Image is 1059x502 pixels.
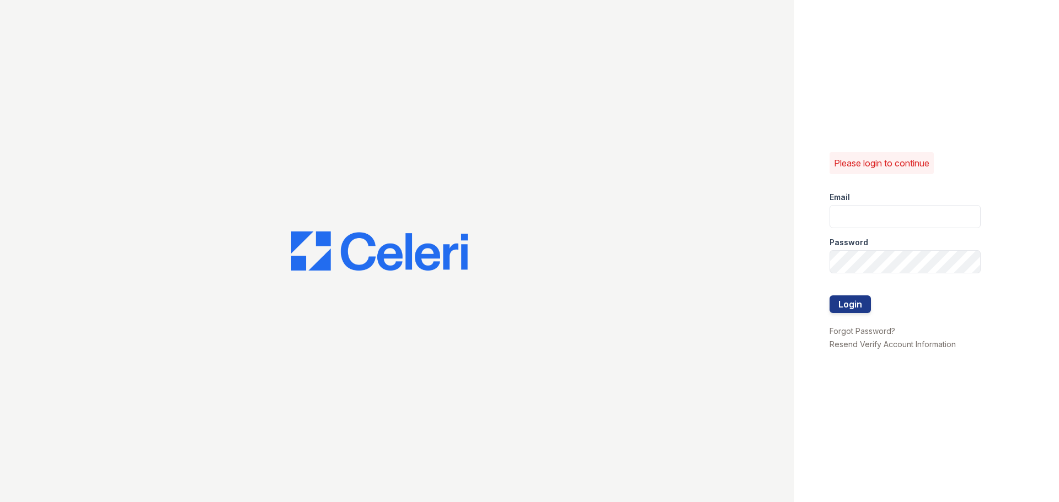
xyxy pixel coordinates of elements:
a: Forgot Password? [830,326,895,336]
a: Resend Verify Account Information [830,339,956,349]
label: Password [830,237,868,248]
img: CE_Logo_Blue-a8612792a0a2168367f1c8372b55b34899dd931a85d93a1a3d3e32e68fde9ad4.png [291,231,468,271]
label: Email [830,192,850,203]
button: Login [830,295,871,313]
p: Please login to continue [834,156,929,170]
